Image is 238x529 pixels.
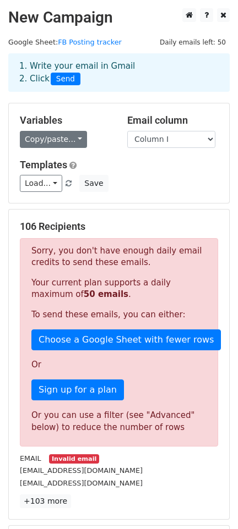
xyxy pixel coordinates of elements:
[183,476,238,529] iframe: Chat Widget
[51,73,80,86] span: Send
[156,38,230,46] a: Daily emails left: 50
[31,359,207,371] p: Or
[31,309,207,321] p: To send these emails, you can either:
[11,60,227,85] div: 1. Write your email in Gmail 2. Click
[20,159,67,170] a: Templates
[31,277,207,300] p: Your current plan supports a daily maximum of .
[84,289,128,299] strong: 50 emails
[31,379,124,400] a: Sign up for a plan
[20,175,62,192] a: Load...
[156,36,230,48] span: Daily emails left: 50
[20,131,87,148] a: Copy/paste...
[8,38,122,46] small: Google Sheet:
[49,454,99,464] small: Invalid email
[31,409,207,434] div: Or you can use a filter (see "Advanced" below) to reduce the number of rows
[79,175,108,192] button: Save
[20,494,71,508] a: +103 more
[58,38,122,46] a: FB Posting tracker
[31,329,221,350] a: Choose a Google Sheet with fewer rows
[20,454,41,462] small: EMAIL
[8,8,230,27] h2: New Campaign
[20,479,143,487] small: [EMAIL_ADDRESS][DOMAIN_NAME]
[127,114,218,126] h5: Email column
[20,466,143,475] small: [EMAIL_ADDRESS][DOMAIN_NAME]
[31,245,207,268] p: Sorry, you don't have enough daily email credits to send these emails.
[20,114,111,126] h5: Variables
[20,221,218,233] h5: 106 Recipients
